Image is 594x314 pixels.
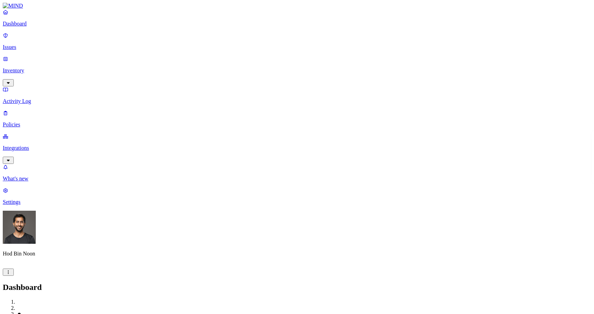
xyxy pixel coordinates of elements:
p: Activity Log [3,98,591,104]
p: Hod Bin Noon [3,251,591,257]
a: Dashboard [3,9,591,27]
a: Issues [3,32,591,50]
img: Hod Bin Noon [3,211,36,244]
a: Integrations [3,133,591,163]
p: Integrations [3,145,591,151]
a: Policies [3,110,591,128]
p: What's new [3,176,591,182]
a: MIND [3,3,591,9]
a: Activity Log [3,86,591,104]
a: Settings [3,187,591,205]
p: Policies [3,122,591,128]
p: Settings [3,199,591,205]
p: Issues [3,44,591,50]
a: What's new [3,164,591,182]
p: Dashboard [3,21,591,27]
p: Inventory [3,67,591,74]
h2: Dashboard [3,283,591,292]
img: MIND [3,3,23,9]
a: Inventory [3,56,591,85]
